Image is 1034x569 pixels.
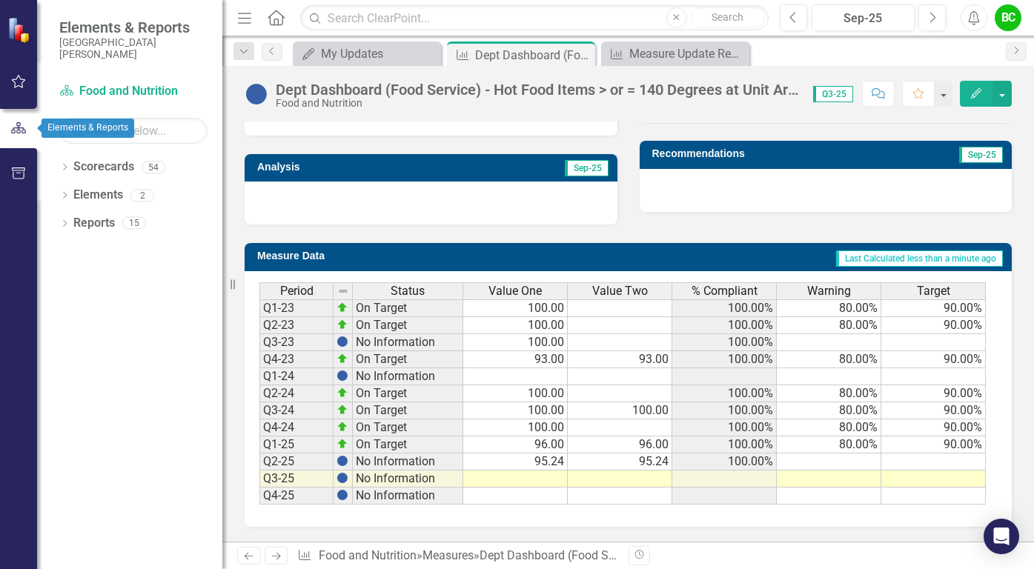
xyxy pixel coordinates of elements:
span: Value Two [592,284,648,298]
td: On Target [353,299,463,317]
td: 90.00% [881,351,986,368]
td: On Target [353,317,463,334]
td: On Target [353,419,463,436]
h3: Measure Data [257,250,471,262]
span: % Compliant [692,284,758,298]
td: 95.24 [568,453,672,470]
img: zOikAAAAAElFTkSuQmCC [337,319,348,330]
td: On Target [353,436,463,453]
span: Q3-25 [813,86,853,102]
div: 54 [142,161,165,173]
td: Q2-24 [259,385,334,402]
span: Sep-25 [565,160,609,176]
div: Dept Dashboard (Food Service) - Hot Food Items > or = 140 Degrees at Unit Arrival [475,46,591,64]
td: No Information [353,368,463,385]
div: Dept Dashboard (Food Service) - Hot Food Items > or = 140 Degrees at Unit Arrival [276,81,798,98]
td: 100.00 [568,402,672,419]
div: Measure Update Report [629,44,746,63]
td: Q3-23 [259,334,334,351]
h3: Recommendations [652,148,889,159]
small: [GEOGRAPHIC_DATA][PERSON_NAME] [59,36,208,61]
span: Target [917,284,950,298]
td: 80.00% [777,299,881,317]
td: 90.00% [881,402,986,419]
td: 93.00 [463,351,568,368]
img: BgCOk07PiH71IgAAAABJRU5ErkJggg== [337,455,348,467]
td: On Target [353,351,463,368]
td: 100.00 [463,334,568,351]
a: Elements [73,187,123,204]
td: 100.00 [463,402,568,419]
span: Search [712,11,743,23]
td: 90.00% [881,436,986,453]
td: 80.00% [777,385,881,402]
td: Q4-25 [259,488,334,505]
td: Q1-24 [259,368,334,385]
td: 100.00% [672,453,777,470]
td: No Information [353,453,463,470]
div: » » [297,548,617,565]
td: 96.00 [463,436,568,453]
button: Search [691,7,765,28]
td: 100.00 [463,299,568,317]
img: BgCOk07PiH71IgAAAABJRU5ErkJggg== [337,336,348,347]
td: 90.00% [881,385,986,402]
a: Scorecards [73,159,134,176]
div: Open Intercom Messenger [984,519,1019,554]
span: Last Calculated less than a minute ago [836,250,1003,267]
td: 96.00 [568,436,672,453]
td: Q4-24 [259,419,334,436]
img: zOikAAAAAElFTkSuQmCC [337,421,348,433]
span: Sep-25 [959,147,1003,163]
img: BgCOk07PiH71IgAAAABJRU5ErkJggg== [337,472,348,484]
td: On Target [353,402,463,419]
td: Q4-23 [259,351,334,368]
a: Food and Nutrition [319,548,417,562]
td: 100.00% [672,402,777,419]
td: No Information [353,470,463,488]
td: 80.00% [777,402,881,419]
h3: Analysis [257,162,428,173]
td: Q1-25 [259,436,334,453]
div: Dept Dashboard (Food Service) - Hot Food Items > or = 140 Degrees at Unit Arrival [480,548,906,562]
button: BC [995,4,1021,31]
span: Elements & Reports [59,19,208,36]
td: No Information [353,334,463,351]
span: Period [280,284,314,298]
td: 93.00 [568,351,672,368]
td: 100.00% [672,419,777,436]
td: 80.00% [777,317,881,334]
td: 100.00 [463,317,568,334]
img: zOikAAAAAElFTkSuQmCC [337,438,348,450]
td: Q2-25 [259,453,334,470]
button: Sep-25 [812,4,915,31]
td: 90.00% [881,299,986,317]
td: 80.00% [777,351,881,368]
td: 100.00% [672,317,777,334]
td: 90.00% [881,419,986,436]
td: 90.00% [881,317,986,334]
td: 100.00% [672,385,777,402]
td: 100.00 [463,419,568,436]
td: 100.00 [463,385,568,402]
td: No Information [353,488,463,505]
div: Elements & Reports [42,119,134,138]
div: My Updates [321,44,437,63]
a: Food and Nutrition [59,83,208,100]
td: On Target [353,385,463,402]
span: Warning [807,284,851,298]
img: BgCOk07PiH71IgAAAABJRU5ErkJggg== [337,370,348,382]
input: Search ClearPoint... [300,5,768,31]
a: Measure Update Report [605,44,746,63]
span: Status [391,284,425,298]
td: 95.24 [463,453,568,470]
span: Value One [488,284,542,298]
div: Sep-25 [817,10,910,27]
td: 100.00% [672,351,777,368]
td: Q1-23 [259,299,334,317]
img: zOikAAAAAElFTkSuQmCC [337,302,348,313]
img: BgCOk07PiH71IgAAAABJRU5ErkJggg== [337,489,348,501]
td: 80.00% [777,419,881,436]
td: Q3-24 [259,402,334,419]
